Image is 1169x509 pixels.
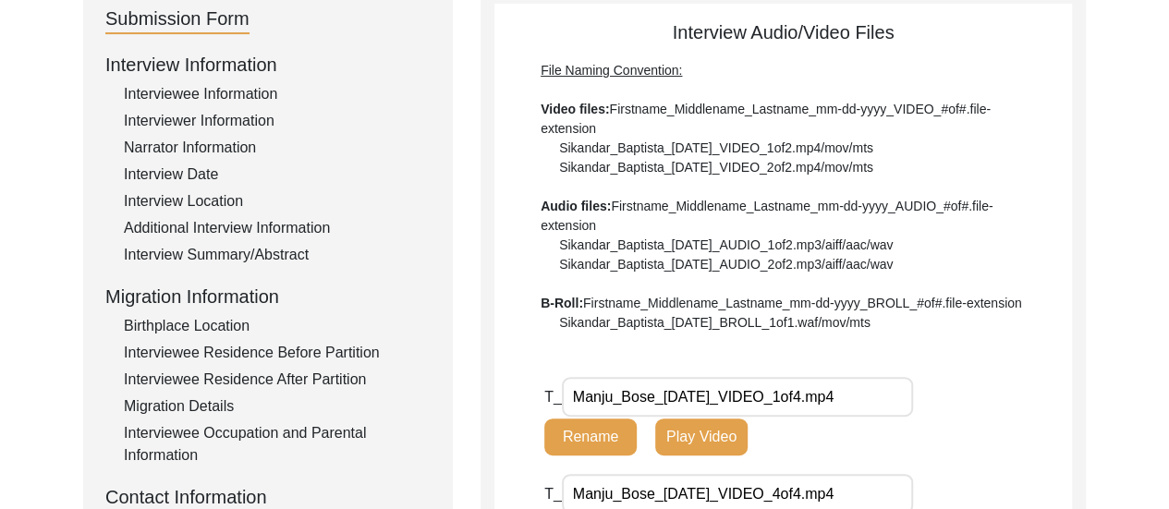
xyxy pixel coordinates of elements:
div: Firstname_Middlename_Lastname_mm-dd-yyyy_VIDEO_#of#.file-extension Sikandar_Baptista_[DATE]_VIDEO... [541,61,1026,333]
span: File Naming Convention: [541,63,682,78]
span: T_ [544,486,562,502]
div: Additional Interview Information [124,217,431,239]
div: Narrator Information [124,137,431,159]
b: B-Roll: [541,296,583,310]
div: Migration Details [124,395,431,418]
span: T_ [544,389,562,405]
div: Interview Location [124,190,431,212]
div: Interview Information [105,51,431,79]
div: Interviewee Information [124,83,431,105]
div: Interview Date [124,164,431,186]
button: Play Video [655,418,748,455]
button: Rename [544,418,637,455]
div: Interview Audio/Video Files [494,18,1072,333]
b: Audio files: [541,199,611,213]
div: Interview Summary/Abstract [124,244,431,266]
div: Birthplace Location [124,315,431,337]
b: Video files: [541,102,609,116]
div: Interviewer Information [124,110,431,132]
div: Migration Information [105,283,431,310]
div: Submission Form [105,5,250,34]
div: Interviewee Residence Before Partition [124,342,431,364]
div: Interviewee Residence After Partition [124,369,431,391]
div: Interviewee Occupation and Parental Information [124,422,431,467]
